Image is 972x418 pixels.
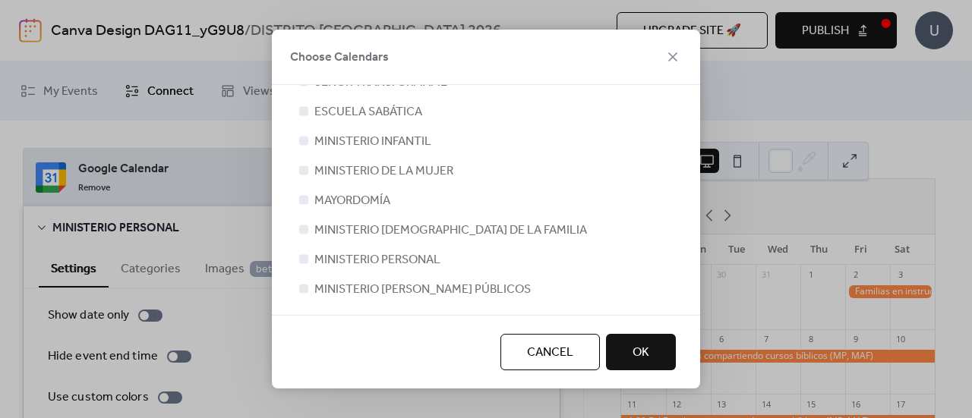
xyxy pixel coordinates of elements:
span: MINISTERIO [DEMOGRAPHIC_DATA] DE LA FAMILIA [314,222,587,240]
span: MAYORDOMÍA [314,192,390,210]
span: Choose Calendars [290,49,389,67]
span: MINISTERIO DE LA MUJER [314,162,453,181]
span: ESCUELA SABÁTICA [314,103,422,121]
span: OK [633,344,649,362]
span: Cancel [527,344,573,362]
span: SEÑOR TRANSFÓRMAME [314,74,447,92]
span: MINISTERIO [PERSON_NAME] PÚBLICOS [314,281,531,299]
span: MINISTERIO INFANTIL [314,133,431,151]
span: MINISTERIO PERSONAL [314,251,440,269]
button: Cancel [500,334,600,370]
button: OK [606,334,676,370]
